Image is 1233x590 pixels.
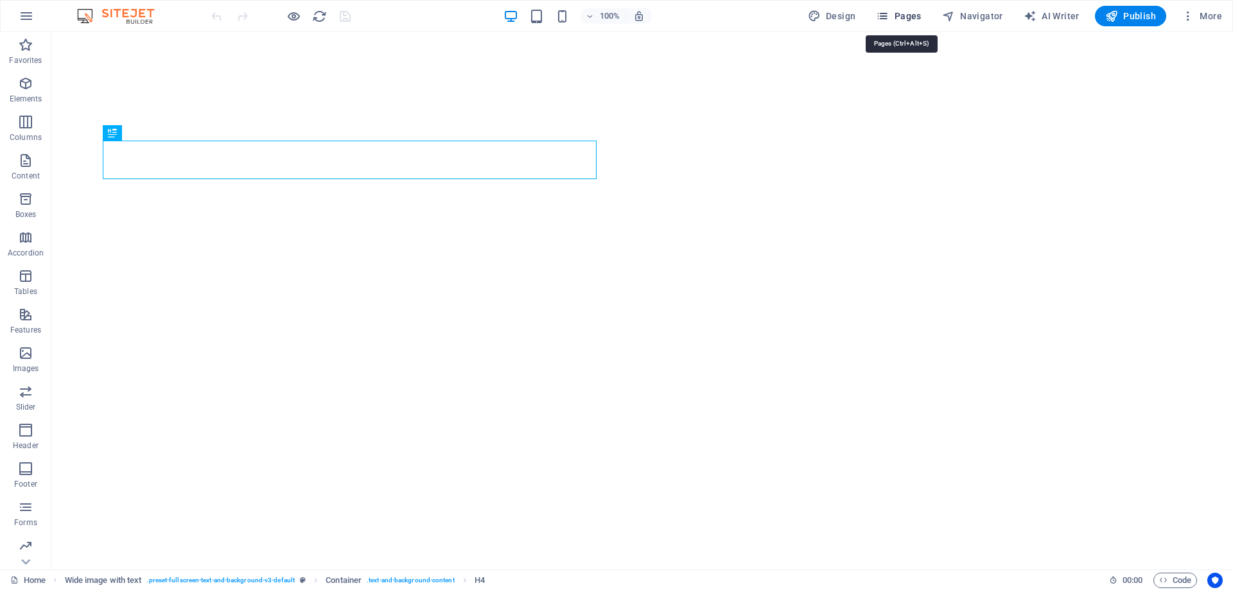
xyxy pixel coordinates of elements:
[311,8,327,24] button: reload
[876,10,921,22] span: Pages
[1132,575,1133,585] span: :
[300,577,306,584] i: This element is a customizable preset
[14,479,37,489] p: Footer
[808,10,856,22] span: Design
[937,6,1008,26] button: Navigator
[1123,573,1142,588] span: 00 00
[1159,573,1191,588] span: Code
[367,573,455,588] span: . text-and-background-content
[1109,573,1143,588] h6: Session time
[475,573,485,588] span: Click to select. Double-click to edit
[1153,573,1197,588] button: Code
[871,6,926,26] button: Pages
[8,248,44,258] p: Accordion
[312,9,327,24] i: Reload page
[1207,573,1223,588] button: Usercentrics
[65,573,142,588] span: Click to select. Double-click to edit
[15,209,37,220] p: Boxes
[1024,10,1080,22] span: AI Writer
[10,325,41,335] p: Features
[13,363,39,374] p: Images
[803,6,861,26] div: Design (Ctrl+Alt+Y)
[13,440,39,451] p: Header
[14,286,37,297] p: Tables
[1095,6,1166,26] button: Publish
[1176,6,1227,26] button: More
[12,171,40,181] p: Content
[633,10,645,22] i: On resize automatically adjust zoom level to fit chosen device.
[10,132,42,143] p: Columns
[803,6,861,26] button: Design
[146,573,295,588] span: . preset-fullscreen-text-and-background-v3-default
[1105,10,1156,22] span: Publish
[10,94,42,104] p: Elements
[600,8,620,24] h6: 100%
[9,55,42,65] p: Favorites
[1182,10,1222,22] span: More
[74,8,170,24] img: Editor Logo
[65,573,485,588] nav: breadcrumb
[286,8,301,24] button: Click here to leave preview mode and continue editing
[14,517,37,528] p: Forms
[16,402,36,412] p: Slider
[1019,6,1085,26] button: AI Writer
[581,8,626,24] button: 100%
[10,573,46,588] a: Click to cancel selection. Double-click to open Pages
[942,10,1003,22] span: Navigator
[326,573,362,588] span: Click to select. Double-click to edit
